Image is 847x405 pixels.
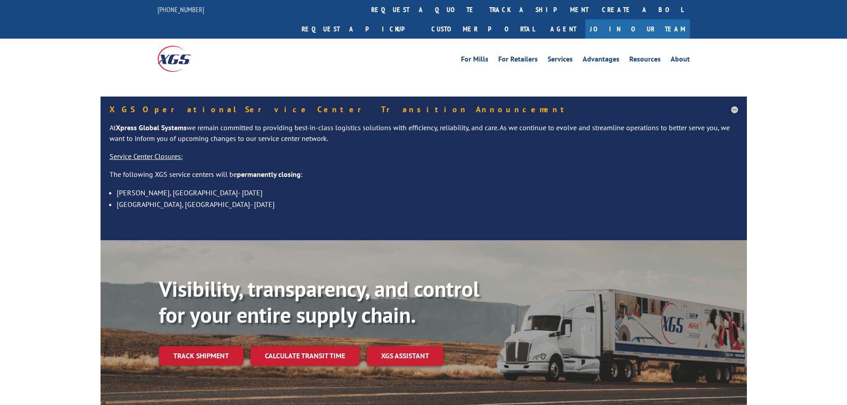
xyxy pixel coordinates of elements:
[117,198,738,210] li: [GEOGRAPHIC_DATA], [GEOGRAPHIC_DATA]- [DATE]
[548,56,573,66] a: Services
[110,152,183,161] u: Service Center Closures:
[671,56,690,66] a: About
[541,19,585,39] a: Agent
[498,56,538,66] a: For Retailers
[116,123,187,132] strong: Xpress Global Systems
[583,56,619,66] a: Advantages
[110,123,738,151] p: At we remain committed to providing best-in-class logistics solutions with efficiency, reliabilit...
[237,170,301,179] strong: permanently closing
[159,346,243,365] a: Track shipment
[629,56,661,66] a: Resources
[461,56,488,66] a: For Mills
[367,346,443,365] a: XGS ASSISTANT
[117,187,738,198] li: [PERSON_NAME], [GEOGRAPHIC_DATA]- [DATE]
[250,346,360,365] a: Calculate transit time
[110,169,738,187] p: The following XGS service centers will be :
[110,106,738,114] h5: XGS Operational Service Center Transition Announcement
[425,19,541,39] a: Customer Portal
[585,19,690,39] a: Join Our Team
[158,5,204,14] a: [PHONE_NUMBER]
[295,19,425,39] a: Request a pickup
[159,275,479,329] b: Visibility, transparency, and control for your entire supply chain.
